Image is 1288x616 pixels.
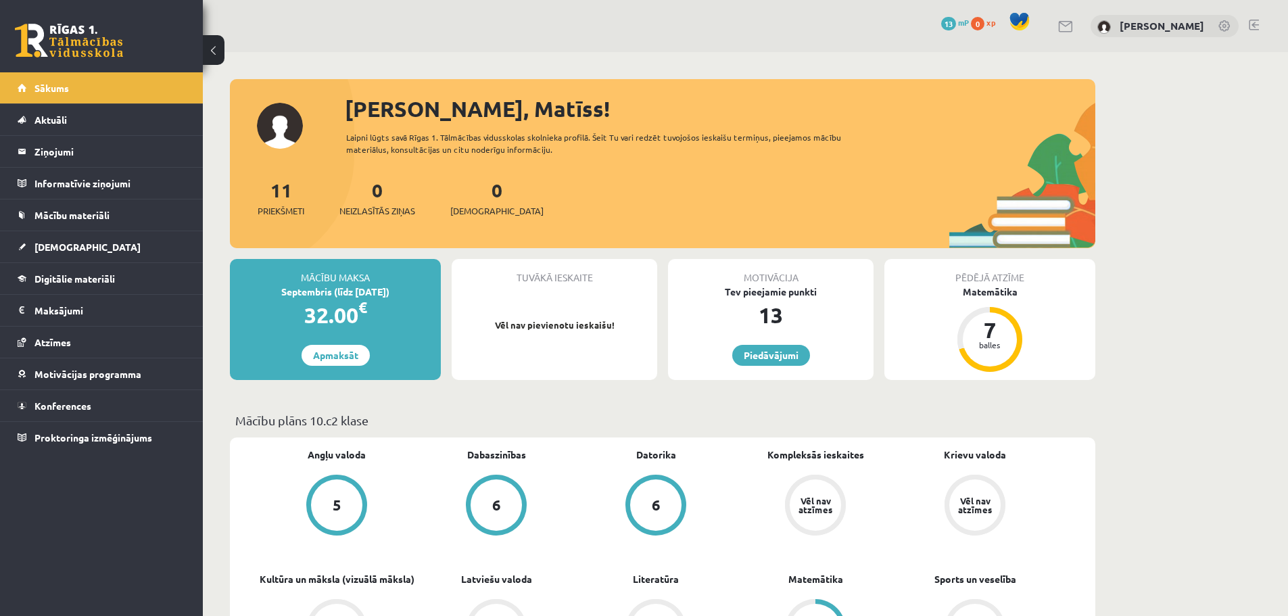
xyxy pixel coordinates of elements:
div: 6 [492,498,501,513]
span: Proktoringa izmēģinājums [34,431,152,444]
a: Digitālie materiāli [18,263,186,294]
span: Sākums [34,82,69,94]
a: Sports un veselība [934,572,1016,586]
a: Literatūra [633,572,679,586]
a: Latviešu valoda [461,572,532,586]
a: Angļu valoda [308,448,366,462]
span: mP [958,17,969,28]
a: Krievu valoda [944,448,1006,462]
a: 6 [416,475,576,538]
a: 11Priekšmeti [258,178,304,218]
a: [PERSON_NAME] [1120,19,1204,32]
a: Piedāvājumi [732,345,810,366]
span: 13 [941,17,956,30]
a: Informatīvie ziņojumi [18,168,186,199]
a: Matemātika 7 balles [884,285,1095,374]
a: 0 xp [971,17,1002,28]
a: Aktuāli [18,104,186,135]
div: Vēl nav atzīmes [956,496,994,514]
div: 5 [333,498,341,513]
span: € [358,298,367,317]
span: Aktuāli [34,114,67,126]
span: 0 [971,17,984,30]
span: Motivācijas programma [34,368,141,380]
span: Digitālie materiāli [34,273,115,285]
a: 6 [576,475,736,538]
div: balles [970,341,1010,349]
div: 32.00 [230,299,441,331]
a: Apmaksāt [302,345,370,366]
a: Vēl nav atzīmes [736,475,895,538]
a: Dabaszinības [467,448,526,462]
span: [DEMOGRAPHIC_DATA] [450,204,544,218]
div: [PERSON_NAME], Matīss! [345,93,1095,125]
a: Kompleksās ieskaites [767,448,864,462]
span: [DEMOGRAPHIC_DATA] [34,241,141,253]
div: 6 [652,498,661,513]
span: Mācību materiāli [34,209,110,221]
div: Pēdējā atzīme [884,259,1095,285]
p: Mācību plāns 10.c2 klase [235,411,1090,429]
a: Konferences [18,390,186,421]
a: Datorika [636,448,676,462]
span: Neizlasītās ziņas [339,204,415,218]
div: Tuvākā ieskaite [452,259,657,285]
p: Vēl nav pievienotu ieskaišu! [458,318,650,332]
a: Motivācijas programma [18,358,186,389]
div: Vēl nav atzīmes [796,496,834,514]
span: xp [986,17,995,28]
legend: Maksājumi [34,295,186,326]
a: [DEMOGRAPHIC_DATA] [18,231,186,262]
legend: Ziņojumi [34,136,186,167]
legend: Informatīvie ziņojumi [34,168,186,199]
a: Matemātika [788,572,843,586]
a: 0[DEMOGRAPHIC_DATA] [450,178,544,218]
div: Matemātika [884,285,1095,299]
a: Rīgas 1. Tālmācības vidusskola [15,24,123,57]
a: 13 mP [941,17,969,28]
div: Tev pieejamie punkti [668,285,874,299]
div: 7 [970,319,1010,341]
span: Priekšmeti [258,204,304,218]
div: Mācību maksa [230,259,441,285]
a: Mācību materiāli [18,199,186,231]
span: Konferences [34,400,91,412]
a: Sākums [18,72,186,103]
div: Laipni lūgts savā Rīgas 1. Tālmācības vidusskolas skolnieka profilā. Šeit Tu vari redzēt tuvojošo... [346,131,865,156]
div: 13 [668,299,874,331]
a: 5 [257,475,416,538]
a: Vēl nav atzīmes [895,475,1055,538]
a: Kultūra un māksla (vizuālā māksla) [260,572,414,586]
div: Motivācija [668,259,874,285]
a: Proktoringa izmēģinājums [18,422,186,453]
span: Atzīmes [34,336,71,348]
img: Matīss Magone [1097,20,1111,34]
a: 0Neizlasītās ziņas [339,178,415,218]
a: Ziņojumi [18,136,186,167]
a: Atzīmes [18,327,186,358]
div: Septembris (līdz [DATE]) [230,285,441,299]
a: Maksājumi [18,295,186,326]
